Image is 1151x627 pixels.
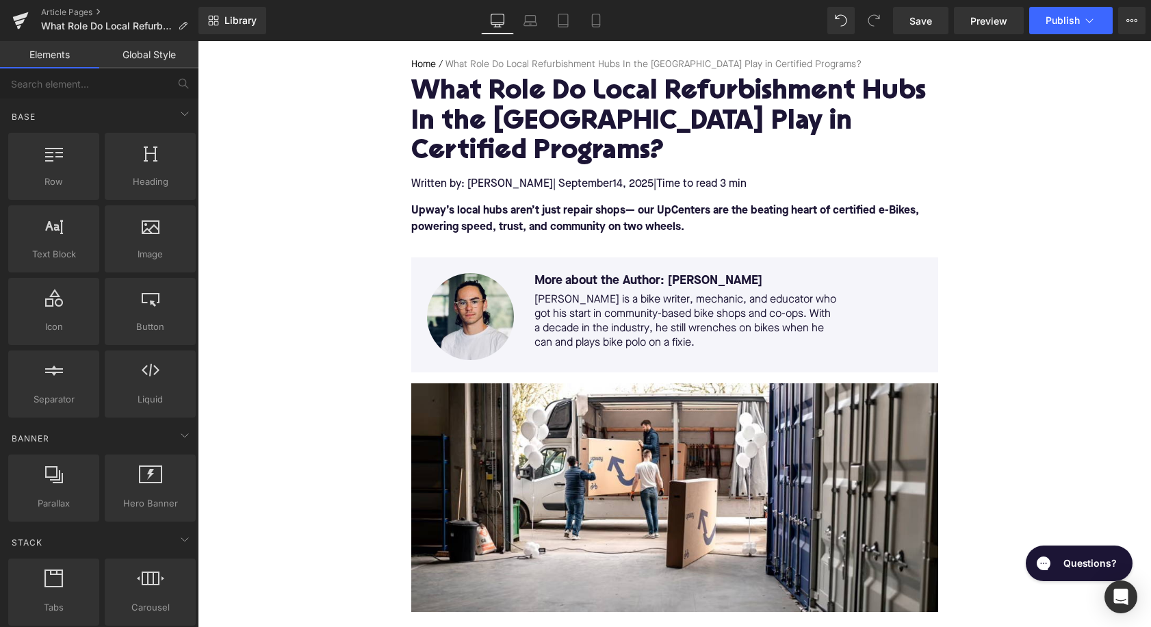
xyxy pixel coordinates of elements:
a: New Library [198,7,266,34]
a: Global Style [99,41,198,68]
span: Image [109,247,192,261]
p: [PERSON_NAME] is a bike writer, mechanic, and educator who got his start in community-based bike ... [337,252,640,309]
span: / [238,16,248,31]
span: Hero Banner [109,496,192,511]
span: Liquid [109,392,192,407]
nav: breadcrumbs [214,16,740,37]
span: Text Block [12,247,95,261]
p: More about the Author: [PERSON_NAME] [337,232,640,248]
span: Tabs [12,600,95,615]
span: Row [12,175,95,189]
span: Heading [109,175,192,189]
a: Desktop [481,7,514,34]
span: | September [355,138,415,149]
button: Undo [827,7,855,34]
span: Publish [1046,15,1080,26]
span: Carousel [109,600,192,615]
button: Redo [860,7,888,34]
button: Publish [1029,7,1113,34]
p: Written by: [PERSON_NAME] [214,136,740,151]
a: Tablet [547,7,580,34]
img: Upway shipping boxes and van [214,342,740,571]
font: Upway’s local hubs aren’t just repair shops— our UpCenters are the beating heart of certified e-B... [214,164,721,192]
a: Article Pages [41,7,198,18]
span: Parallax [12,496,95,511]
span: What Role Do Local Refurbishment Hubs In the [GEOGRAPHIC_DATA] Play in Certified Programs? [41,21,172,31]
a: Home [214,16,238,31]
span: Preview [970,14,1007,28]
span: Separator [12,392,95,407]
a: Laptop [514,7,547,34]
span: Base [10,110,37,123]
div: Open Intercom Messenger [1104,580,1137,613]
span: Library [224,14,257,27]
iframe: Gorgias live chat messenger [821,500,940,545]
h1: What Role Do Local Refurbishment Hubs In the [GEOGRAPHIC_DATA] Play in Certified Programs? [214,37,740,127]
span: Icon [12,320,95,334]
button: More [1118,7,1146,34]
a: Mobile [580,7,612,34]
span: Banner [10,432,51,445]
span: Stack [10,536,44,549]
a: e-Bikes [333,585,369,600]
span: | [456,138,458,149]
span: Time to read 3 min [458,138,549,149]
span: Save [909,14,932,28]
span: 14, 2025 [415,138,456,149]
a: Preview [954,7,1024,34]
span: Button [109,320,192,334]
